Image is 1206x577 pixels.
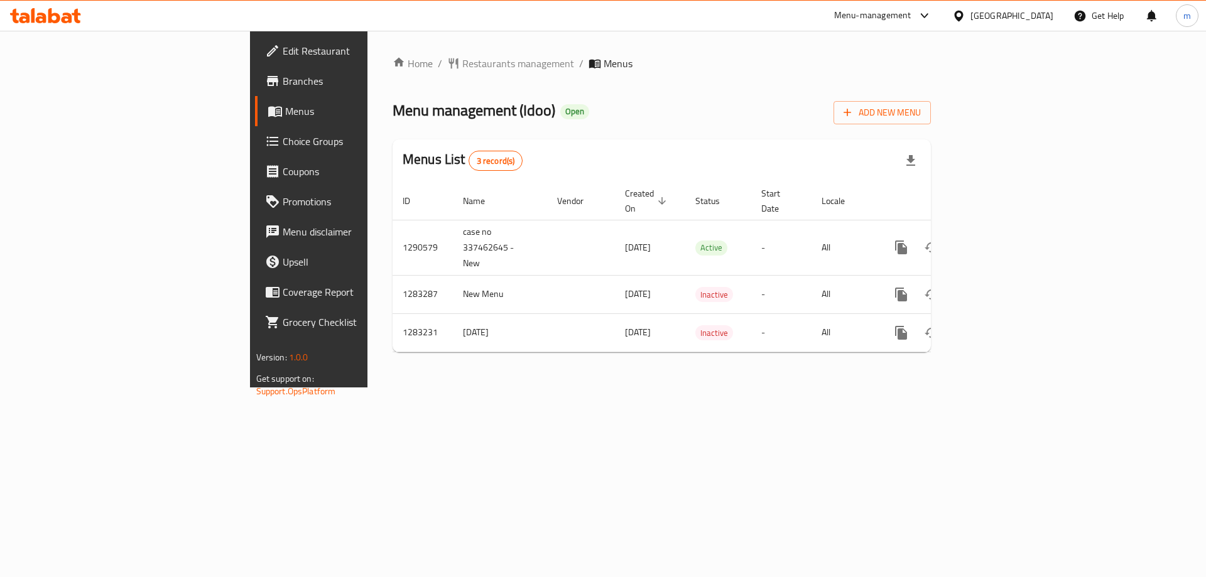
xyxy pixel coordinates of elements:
span: Add New Menu [844,105,921,121]
div: Inactive [695,325,733,340]
span: [DATE] [625,286,651,302]
td: New Menu [453,275,547,313]
td: - [751,220,812,275]
span: 1.0.0 [289,349,308,365]
td: - [751,313,812,352]
span: [DATE] [625,324,651,340]
button: more [886,232,916,262]
td: case no 337462645 - New [453,220,547,275]
a: Menus [255,96,452,126]
span: [DATE] [625,239,651,256]
span: Active [695,240,727,255]
span: Vendor [557,193,600,208]
li: / [579,56,584,71]
a: Branches [255,66,452,96]
span: Open [560,106,589,117]
a: Coupons [255,156,452,186]
span: Menus [285,104,442,119]
span: Upsell [283,254,442,269]
div: Active [695,240,727,256]
td: All [812,313,876,352]
a: Support.OpsPlatform [256,383,336,399]
span: ID [403,193,426,208]
div: Inactive [695,287,733,302]
td: All [812,220,876,275]
span: Version: [256,349,287,365]
button: Change Status [916,279,947,310]
div: Menu-management [834,8,911,23]
span: Created On [625,186,670,216]
td: All [812,275,876,313]
span: Locale [822,193,861,208]
span: Menus [604,56,633,71]
span: Coupons [283,164,442,179]
span: Promotions [283,194,442,209]
h2: Menus List [403,150,523,171]
nav: breadcrumb [393,56,931,71]
div: Open [560,104,589,119]
button: Change Status [916,318,947,348]
a: Coverage Report [255,277,452,307]
span: Menu management ( Idoo ) [393,96,555,124]
a: Grocery Checklist [255,307,452,337]
span: Get support on: [256,370,314,387]
span: 3 record(s) [469,155,523,167]
a: Restaurants management [447,56,574,71]
table: enhanced table [393,182,1017,352]
button: Add New Menu [834,101,931,124]
td: [DATE] [453,313,547,352]
div: Export file [896,146,926,176]
button: more [886,279,916,310]
a: Menu disclaimer [255,217,452,247]
span: Edit Restaurant [283,43,442,58]
span: Coverage Report [283,284,442,299]
button: more [886,318,916,348]
a: Choice Groups [255,126,452,156]
span: m [1183,9,1191,23]
th: Actions [876,182,1017,220]
div: Total records count [469,151,523,171]
button: Change Status [916,232,947,262]
span: Choice Groups [283,134,442,149]
span: Grocery Checklist [283,315,442,330]
span: Name [463,193,501,208]
div: [GEOGRAPHIC_DATA] [970,9,1053,23]
span: Start Date [761,186,796,216]
span: Restaurants management [462,56,574,71]
span: Branches [283,73,442,89]
span: Status [695,193,736,208]
a: Promotions [255,186,452,217]
td: - [751,275,812,313]
span: Menu disclaimer [283,224,442,239]
span: Inactive [695,326,733,340]
a: Upsell [255,247,452,277]
span: Inactive [695,288,733,302]
a: Edit Restaurant [255,36,452,66]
